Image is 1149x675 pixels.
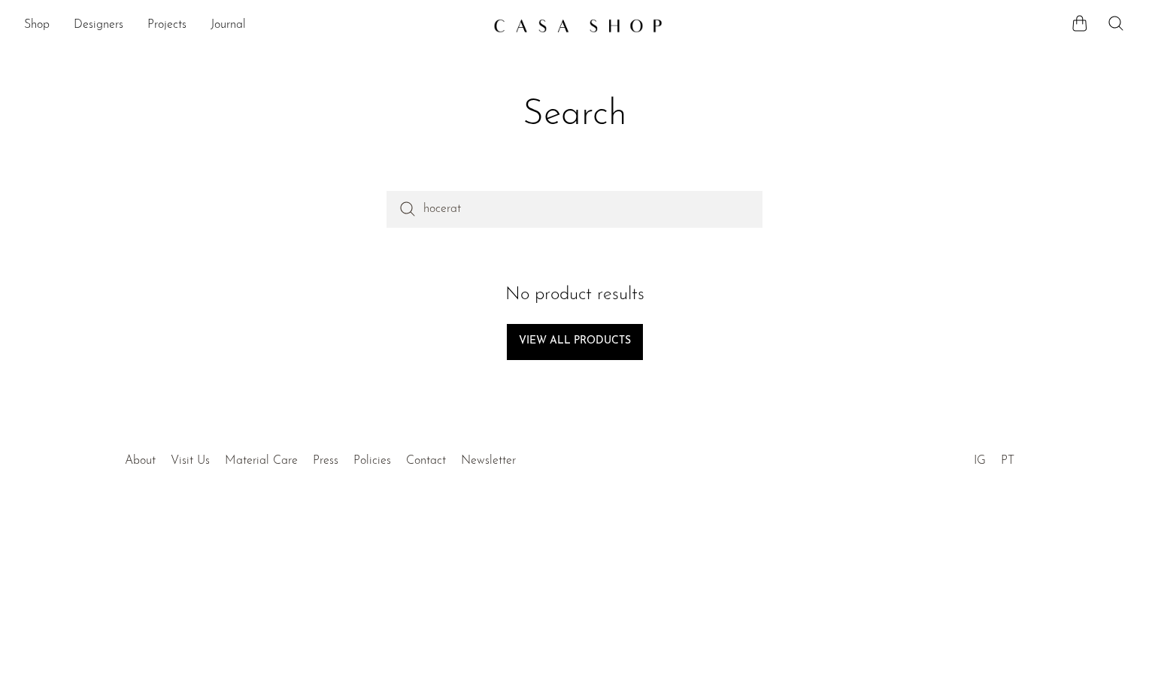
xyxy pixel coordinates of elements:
h2: No product results [117,280,1032,309]
ul: Quick links [117,443,523,471]
a: Policies [353,455,391,467]
h1: Search [117,92,1032,138]
a: Shop [24,16,50,35]
a: Journal [211,16,246,35]
a: View all products [507,324,643,360]
ul: Social Medias [966,443,1022,471]
a: Press [313,455,338,467]
a: PT [1001,455,1014,467]
a: Projects [147,16,186,35]
a: Visit Us [171,455,210,467]
a: Material Care [225,455,298,467]
nav: Desktop navigation [24,13,481,38]
a: IG [974,455,986,467]
a: Contact [406,455,446,467]
input: Perform a search [387,191,762,227]
a: Designers [74,16,123,35]
a: About [125,455,156,467]
ul: NEW HEADER MENU [24,13,481,38]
